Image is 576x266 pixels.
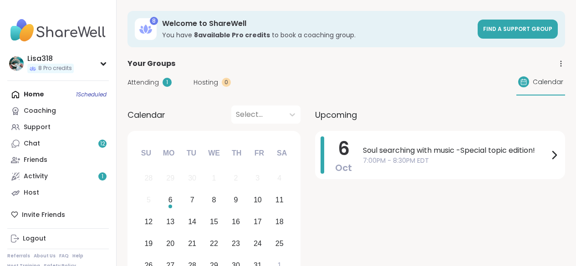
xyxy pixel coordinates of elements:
div: 9 [234,194,238,206]
div: Not available Thursday, October 2nd, 2025 [226,169,246,188]
div: 13 [166,216,174,228]
a: Help [72,253,83,259]
div: Not available Friday, October 3rd, 2025 [248,169,267,188]
div: 4 [277,172,281,184]
div: Choose Monday, October 20th, 2025 [161,234,180,253]
div: Th [227,143,247,163]
div: Coaching [24,106,56,115]
div: Choose Friday, October 17th, 2025 [248,212,267,232]
div: Not available Tuesday, September 30th, 2025 [183,169,202,188]
div: Not available Sunday, September 28th, 2025 [139,169,158,188]
a: Chat12 [7,136,109,152]
div: Choose Tuesday, October 7th, 2025 [183,191,202,210]
a: Support [7,119,109,136]
a: Host [7,185,109,201]
div: 17 [254,216,262,228]
div: Su [136,143,156,163]
div: 24 [254,237,262,250]
div: 16 [232,216,240,228]
span: Hosting [194,78,218,87]
h3: You have to book a coaching group. [162,30,472,40]
div: We [204,143,224,163]
span: Attending [127,78,159,87]
a: Referrals [7,253,30,259]
div: 20 [166,237,174,250]
div: 0 [222,78,231,87]
a: Coaching [7,103,109,119]
div: Host [24,188,39,197]
div: 23 [232,237,240,250]
div: Choose Tuesday, October 14th, 2025 [183,212,202,232]
div: Choose Thursday, October 16th, 2025 [226,212,246,232]
div: 1 [212,172,216,184]
span: Upcoming [315,109,357,121]
div: 8 [150,17,158,25]
div: 14 [188,216,196,228]
div: Choose Thursday, October 23rd, 2025 [226,234,246,253]
a: FAQ [59,253,69,259]
div: Choose Saturday, October 25th, 2025 [270,234,289,253]
div: Choose Friday, October 10th, 2025 [248,191,267,210]
div: Fr [249,143,269,163]
div: 12 [144,216,153,228]
div: Friends [24,156,47,165]
div: Lisa318 [27,54,74,64]
div: 29 [166,172,174,184]
span: 6 [338,136,350,161]
div: Choose Thursday, October 9th, 2025 [226,191,246,210]
span: Oct [335,161,352,174]
span: Find a support group [483,25,552,33]
div: Choose Sunday, October 12th, 2025 [139,212,158,232]
div: Tu [181,143,201,163]
div: Activity [24,172,48,181]
div: 10 [254,194,262,206]
span: Soul searching with music -Special topic edition! [363,145,549,156]
div: Choose Monday, October 6th, 2025 [161,191,180,210]
div: 25 [275,237,284,250]
div: Choose Saturday, October 11th, 2025 [270,191,289,210]
div: 15 [210,216,218,228]
span: 8 Pro credits [38,65,72,72]
div: Sa [272,143,292,163]
div: 30 [188,172,196,184]
div: Choose Friday, October 24th, 2025 [248,234,267,253]
div: Choose Monday, October 13th, 2025 [161,212,180,232]
div: 5 [147,194,151,206]
div: 3 [255,172,260,184]
div: 19 [144,237,153,250]
div: Not available Saturday, October 4th, 2025 [270,169,289,188]
h3: Welcome to ShareWell [162,19,472,29]
div: Choose Saturday, October 18th, 2025 [270,212,289,232]
div: 8 [212,194,216,206]
a: Friends [7,152,109,168]
div: 28 [144,172,153,184]
b: 8 available Pro credit s [194,30,270,40]
div: Not available Monday, September 29th, 2025 [161,169,180,188]
img: Lisa318 [9,56,24,71]
span: Your Groups [127,58,175,69]
span: Calendar [127,109,165,121]
a: About Us [34,253,56,259]
div: Invite Friends [7,206,109,223]
div: Not available Wednesday, October 1st, 2025 [204,169,224,188]
div: Choose Sunday, October 19th, 2025 [139,234,158,253]
img: ShareWell Nav Logo [7,15,109,46]
div: 11 [275,194,284,206]
div: 7 [190,194,194,206]
span: Calendar [533,77,563,87]
div: Choose Tuesday, October 21st, 2025 [183,234,202,253]
div: 2 [234,172,238,184]
div: Choose Wednesday, October 22nd, 2025 [204,234,224,253]
div: Support [24,123,51,132]
div: Choose Wednesday, October 8th, 2025 [204,191,224,210]
div: Logout [23,234,46,243]
div: Chat [24,139,40,148]
a: Logout [7,231,109,247]
div: 21 [188,237,196,250]
span: 12 [100,140,105,148]
div: 6 [168,194,173,206]
div: Not available Sunday, October 5th, 2025 [139,191,158,210]
div: 18 [275,216,284,228]
div: 1 [163,78,172,87]
a: Find a support group [478,20,558,39]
